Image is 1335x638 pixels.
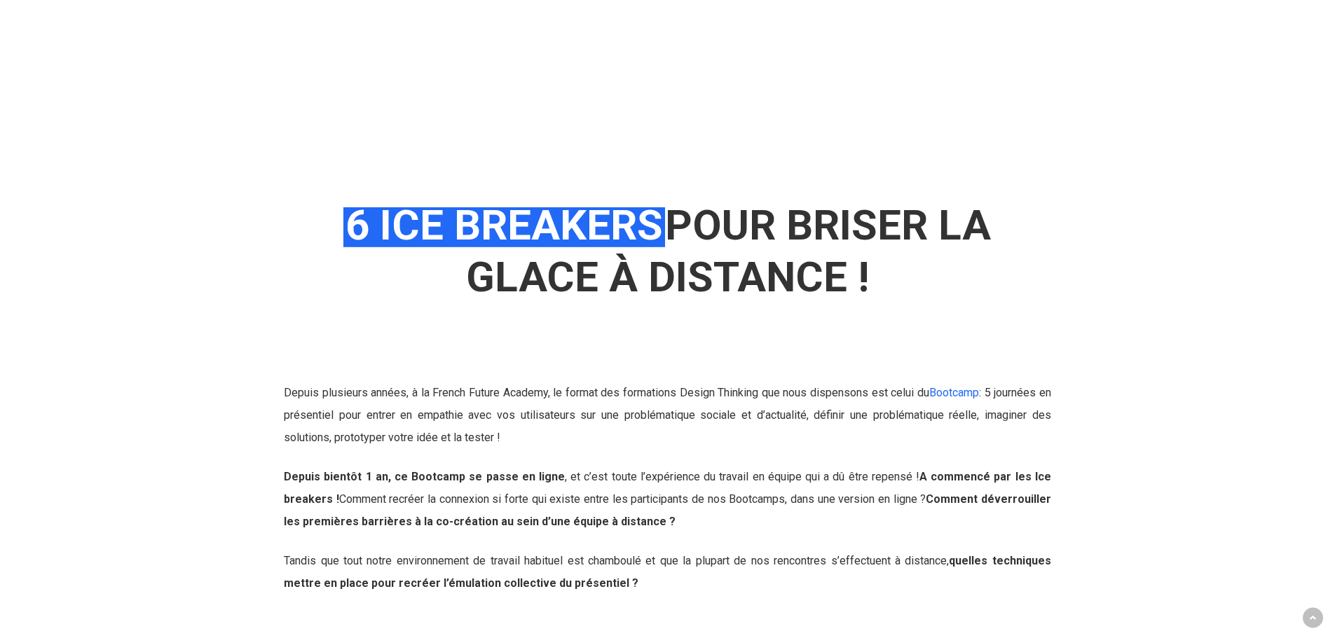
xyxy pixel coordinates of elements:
[284,386,979,399] span: Depuis plusieurs années, à la French Future Academy, le format des formations Design Thinking que...
[284,492,1051,528] strong: Comment déverrouiller les premières barrières à la co-création au sein d’une équipe à distance ?
[284,470,565,483] strong: Depuis bientôt 1 an, ce Bootcamp se passe en ligne
[929,386,979,399] a: Bootcamp
[343,200,991,302] strong: POUR BRISER LA GLACE À DISTANCE !
[284,554,1051,590] span: Tandis que tout notre environnement de travail habituel est chamboulé et que la plupart de nos re...
[284,386,1051,444] span: : 5 journées en présentiel pour entrer en empathie avec vos utilisateurs sur une problématique so...
[343,200,665,250] em: 6 ICE BREAKERS
[284,470,1051,506] strong: A commencé par les Ice breakers !
[284,470,1051,506] span: , et c’est toute l’expérience du travail en équipe qui a dû être repensé !
[284,492,1051,528] span: Comment recréer la connexion si forte qui existe entre les participants de nos Bootcamps, dans un...
[284,554,1051,590] strong: quelles techniques mettre en place pour recréer l’émulation collective du présentiel ?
